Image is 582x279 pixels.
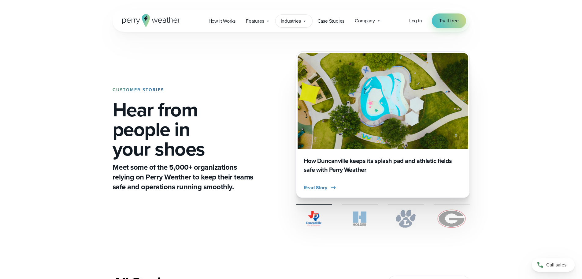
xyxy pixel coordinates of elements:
h1: Hear from people in your shoes [113,100,256,159]
a: Try it free [432,13,466,28]
div: 1 of 4 [296,51,470,198]
span: Call sales [546,261,566,269]
a: Duncanville Splash Pad How Duncanville keeps its splash pad and athletic fields safe with Perry W... [296,51,470,198]
a: Case Studies [312,15,350,27]
span: Company [355,17,375,25]
p: Meet some of the 5,000+ organizations relying on Perry Weather to keep their teams safe and opera... [113,162,256,192]
span: Read Story [304,184,327,191]
div: slideshow [296,51,470,198]
strong: CUSTOMER STORIES [113,87,164,93]
a: Log in [409,17,422,25]
img: Holder.svg [342,209,378,228]
img: Duncanville Splash Pad [298,53,468,149]
img: City of Duncanville Logo [296,209,332,228]
a: How it Works [203,15,241,27]
a: Call sales [532,258,575,272]
span: Features [246,17,264,25]
span: Try it free [439,17,459,25]
span: How it Works [209,17,236,25]
button: Read Story [304,184,337,191]
h3: How Duncanville keeps its splash pad and athletic fields safe with Perry Weather [304,156,462,174]
span: Case Studies [317,17,345,25]
span: Industries [281,17,301,25]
